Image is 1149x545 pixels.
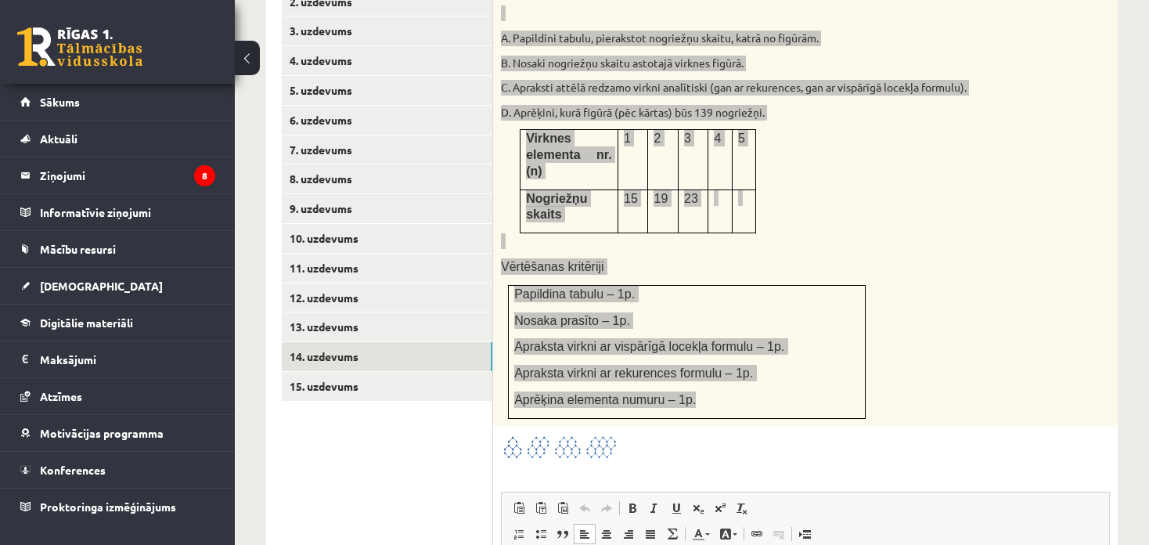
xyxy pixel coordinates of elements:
[20,341,215,377] a: Maksājumi
[684,132,691,145] span: 3
[624,132,631,145] span: 1
[643,498,665,518] a: Italic (Ctrl+I)
[501,80,1032,96] p: C. Apraksti attēlā redzamo virkni analītiski (gan ar rekurences, gan ar vispārīgā locekļa formulu).
[20,157,215,193] a: Ziņojumi8
[768,524,790,544] a: Unlink
[514,287,635,301] span: Papildina tabulu – 1p.
[40,341,215,377] legend: Maksājumi
[17,27,142,67] a: Rīgas 1. Tālmācības vidusskola
[20,489,215,525] a: Proktoringa izmēģinājums
[194,165,215,186] i: 8
[526,192,587,222] span: Nogriežņu skaits
[16,16,592,32] body: Rich Text Editor, wiswyg-editor-user-answer-47024976689080
[40,194,215,230] legend: Informatīvie ziņojumi
[282,76,492,105] a: 5. uzdevums
[282,342,492,371] a: 14. uzdevums
[282,224,492,253] a: 10. uzdevums
[40,316,133,330] span: Digitālie materiāli
[552,498,574,518] a: Paste from Word
[714,132,721,145] span: 4
[687,498,709,518] a: Subscript
[40,132,77,146] span: Aktuāli
[282,372,492,401] a: 15. uzdevums
[738,132,745,145] span: 5
[508,498,530,518] a: Paste (Ctrl+V)
[282,312,492,341] a: 13. uzdevums
[501,260,604,273] span: Vērtēšanas kritēriji
[20,415,215,451] a: Motivācijas programma
[40,389,82,403] span: Atzīmes
[746,524,768,544] a: Link (Ctrl+K)
[282,16,492,45] a: 3. uzdevums
[621,498,643,518] a: Bold (Ctrl+B)
[20,84,215,120] a: Sākums
[282,164,492,193] a: 8. uzdevums
[596,498,618,518] a: Redo (Ctrl+Y)
[514,314,630,327] span: Nosaka prasīto – 1p.
[552,524,574,544] a: Block Quote
[40,95,80,109] span: Sākums
[684,192,698,205] span: 23
[530,498,552,518] a: Paste as plain text (Ctrl+Shift+V)
[40,279,163,293] span: [DEMOGRAPHIC_DATA]
[501,435,618,460] img: 1.png
[661,524,683,544] a: Math
[40,242,116,256] span: Mācību resursi
[794,524,816,544] a: Insert Page Break for Printing
[596,524,618,544] a: Centre
[508,524,530,544] a: Insert/Remove Numbered List
[665,498,687,518] a: Underline (Ctrl+U)
[282,194,492,223] a: 9. uzdevums
[731,498,753,518] a: Remove Format
[624,192,638,205] span: 15
[20,378,215,414] a: Atzīmes
[40,463,106,477] span: Konferences
[574,524,596,544] a: Align Left
[20,194,215,230] a: Informatīvie ziņojumi
[687,524,715,544] a: Text Colour
[715,524,742,544] a: Background Colour
[514,393,696,406] span: Aprēķina elementa numuru – 1p.
[709,498,731,518] a: Superscript
[282,135,492,164] a: 7. uzdevums
[618,524,639,544] a: Align Right
[20,231,215,267] a: Mācību resursi
[501,105,1032,121] p: D. Aprēķini, kurā figūrā (pēc kārtas) būs 139 nogriežņi.
[501,56,1032,71] p: B. Nosaki nogriežņu skaitu astotajā virknes figūrā.
[654,192,668,205] span: 19
[20,121,215,157] a: Aktuāli
[20,452,215,488] a: Konferences
[654,132,661,145] span: 2
[40,426,164,440] span: Motivācijas programma
[514,366,753,380] span: Apraksta virkni ar rekurences formulu – 1p.
[282,46,492,75] a: 4. uzdevums
[574,498,596,518] a: Undo (Ctrl+Z)
[282,254,492,283] a: 11. uzdevums
[526,132,611,177] span: Virknes elementa nr.(n)
[20,268,215,304] a: [DEMOGRAPHIC_DATA]
[282,106,492,135] a: 6. uzdevums
[501,31,1032,46] p: A. Papildini tabulu, pierakstot nogriežņu skaitu, katrā no figūrām.
[530,524,552,544] a: Insert/Remove Bulleted List
[282,283,492,312] a: 12. uzdevums
[639,524,661,544] a: Justify
[40,500,176,514] span: Proktoringa izmēģinājums
[514,340,784,353] span: Apraksta virkni ar vispārīgā locekļa formulu – 1p.
[20,305,215,341] a: Digitālie materiāli
[40,157,215,193] legend: Ziņojumi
